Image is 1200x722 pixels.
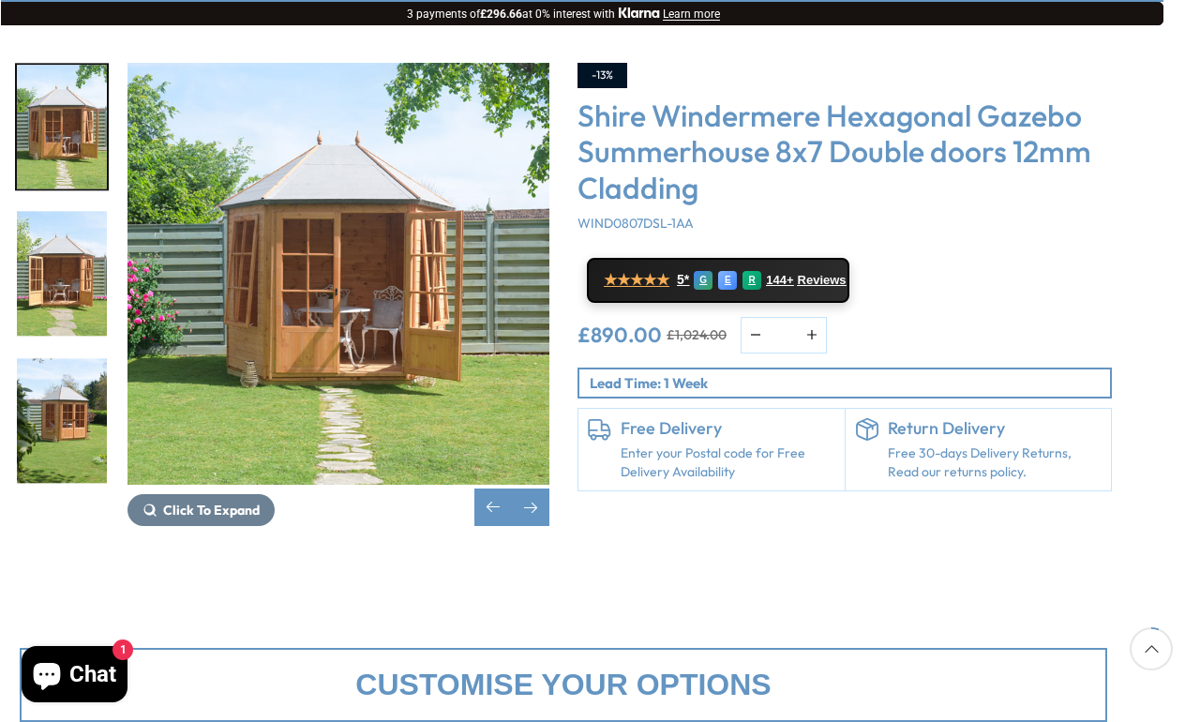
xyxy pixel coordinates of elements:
[473,489,511,526] div: Previous slide
[717,271,736,290] div: E
[577,63,626,88] div: -13%
[15,646,132,707] inbox-online-store-chat: Shopify online store chat
[577,98,1111,205] h3: Shire Windermere Hexagonal Gazebo Summerhouse 8x7 Double doors 12mm Cladding
[127,494,274,526] button: Click To Expand
[14,210,108,338] div: 3 / 14
[620,418,834,439] h6: Free Delivery
[162,502,259,519] span: Click To Expand
[14,356,108,485] div: 4 / 14
[19,648,1106,722] div: Customise your options
[577,324,661,345] ins: £890.00
[16,212,106,337] img: WindermereEdited_5_200x200.jpg
[603,271,668,289] span: ★★★★★
[16,358,106,483] img: WindermereEdited_200x200.jpg
[14,63,108,191] div: 2 / 14
[16,65,106,189] img: WindermereEdited_3_200x200.jpg
[765,273,792,288] span: 144+
[577,215,693,232] span: WIND0807DSL-1AA
[511,489,548,526] div: Next slide
[693,271,712,290] div: G
[666,328,726,341] del: £1,024.00
[620,444,834,481] a: Enter your Postal code for Free Delivery Availability
[127,63,548,526] div: 2 / 14
[589,373,1109,393] p: Lead Time: 1 Week
[127,63,548,485] img: Shire Windermere Hexagonal Gazebo Summerhouse 8x7 Double doors 12mm Cladding
[797,273,846,288] span: Reviews
[742,271,760,290] div: R
[887,418,1102,439] h6: Return Delivery
[887,444,1102,481] p: Free 30-days Delivery Returns, Read our returns policy.
[586,258,848,303] a: ★★★★★ 5* G E R 144+ Reviews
